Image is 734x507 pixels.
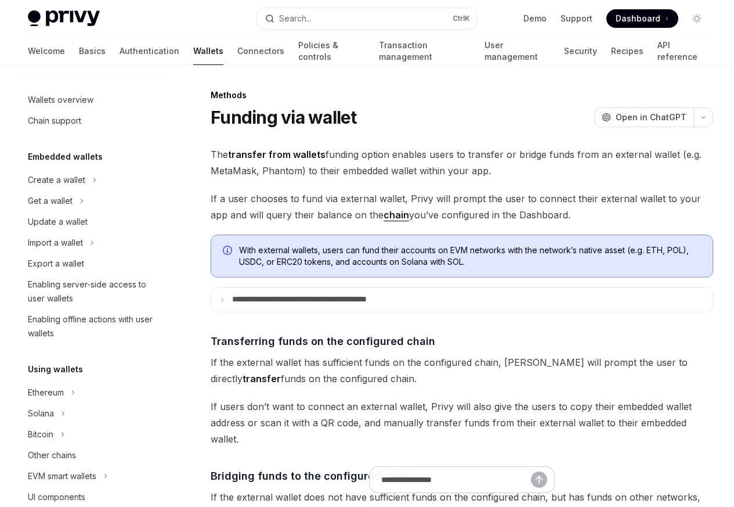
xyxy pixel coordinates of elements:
[193,37,223,65] a: Wallets
[243,373,281,384] strong: transfer
[28,173,85,187] div: Create a wallet
[28,37,65,65] a: Welcome
[19,190,167,211] button: Get a wallet
[298,37,365,65] a: Policies & controls
[453,14,470,23] span: Ctrl K
[384,209,409,221] a: chain
[228,149,326,160] strong: transfer from wallets
[19,403,167,424] button: Solana
[19,445,167,466] a: Other chains
[523,13,547,24] a: Demo
[28,386,64,400] div: Ethereum
[28,10,100,27] img: light logo
[381,467,531,492] input: Ask a question...
[484,37,550,65] a: User management
[19,274,167,309] a: Enabling server-side access to user wallets
[19,466,167,487] button: EVM smart wallets
[379,37,471,65] a: Transaction management
[19,110,167,131] a: Chain support
[28,469,96,483] div: EVM smart wallets
[211,354,713,387] span: If the external wallet has sufficient funds on the configured chain, [PERSON_NAME] will prompt th...
[19,424,167,445] button: Bitcoin
[279,12,312,26] div: Search...
[657,37,706,65] a: API reference
[19,309,167,344] a: Enabling offline actions with user wallets
[211,89,713,101] div: Methods
[531,472,547,488] button: Send message
[239,244,701,268] span: With external wallets, users can fund their accounts on EVM networks with the network’s native as...
[28,114,81,128] div: Chain support
[28,362,83,376] h5: Using wallets
[28,194,73,208] div: Get a wallet
[28,312,160,340] div: Enabling offline actions with user wallets
[616,13,660,24] span: Dashboard
[28,448,76,462] div: Other chains
[211,333,435,349] span: Transferring funds on the configured chain
[257,8,477,29] button: Search...CtrlK
[120,37,179,65] a: Authentication
[28,407,54,420] div: Solana
[19,170,167,190] button: Create a wallet
[28,215,88,229] div: Update a wallet
[211,398,713,447] span: If users don’t want to connect an external wallet, Privy will also give the users to copy their e...
[28,257,84,271] div: Export a wallet
[19,382,167,403] button: Ethereum
[594,107,693,127] button: Open in ChatGPT
[564,37,597,65] a: Security
[211,190,713,223] span: If a user chooses to fund via external wallet, Privy will prompt the user to connect their extern...
[606,9,678,28] a: Dashboard
[28,236,83,250] div: Import a wallet
[688,9,706,28] button: Toggle dark mode
[28,427,53,441] div: Bitcoin
[28,93,93,107] div: Wallets overview
[561,13,592,24] a: Support
[19,89,167,110] a: Wallets overview
[237,37,284,65] a: Connectors
[19,253,167,274] a: Export a wallet
[211,107,357,128] h1: Funding via wallet
[79,37,106,65] a: Basics
[611,37,643,65] a: Recipes
[19,211,167,232] a: Update a wallet
[28,150,103,164] h5: Embedded wallets
[28,278,160,305] div: Enabling server-side access to user wallets
[616,112,686,123] span: Open in ChatGPT
[19,232,167,253] button: Import a wallet
[28,490,85,504] div: UI components
[211,146,713,179] span: The funding option enables users to transfer or bridge funds from an external wallet (e.g. MetaMa...
[223,246,234,257] svg: Info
